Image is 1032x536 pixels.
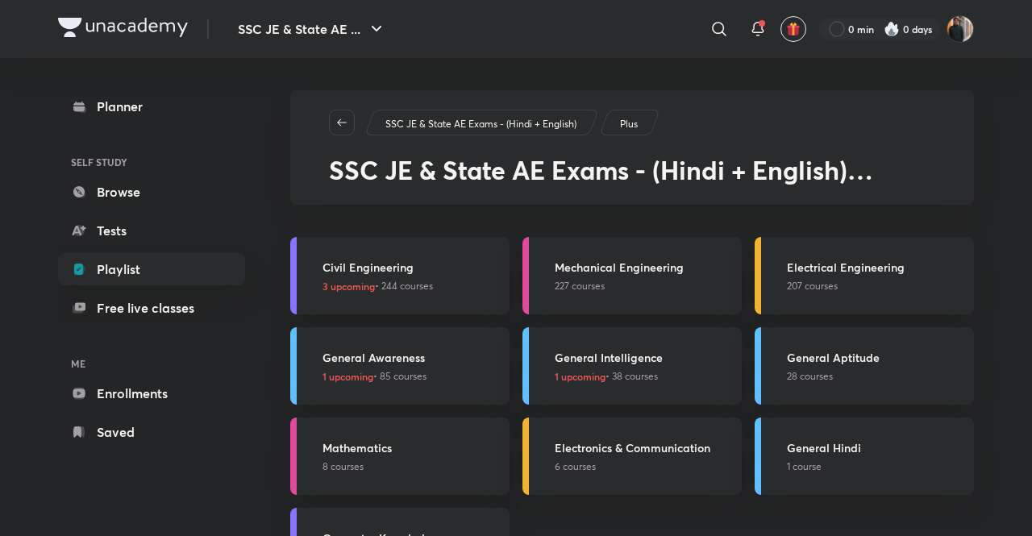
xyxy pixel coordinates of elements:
[58,18,188,41] a: Company Logo
[322,369,373,384] span: 1 upcoming
[385,117,576,131] p: SSC JE & State AE Exams - (Hindi + English)
[786,22,801,36] img: avatar
[58,90,245,123] a: Planner
[620,117,638,131] p: Plus
[329,152,873,218] span: SSC JE & State AE Exams - (Hindi + English) Playlist
[322,259,500,276] h3: Civil Engineering
[755,237,974,314] a: Electrical Engineering207 courses
[555,279,605,293] span: 227 courses
[322,459,364,474] span: 8 courses
[322,279,375,293] span: 3 upcoming
[780,16,806,42] button: avatar
[322,349,500,366] h3: General Awareness
[322,439,500,456] h3: Mathematics
[787,439,964,456] h3: General Hindi
[787,279,838,293] span: 207 courses
[555,369,658,384] span: • 38 courses
[555,349,732,366] h3: General Intelligence
[290,418,510,495] a: Mathematics8 courses
[555,259,732,276] h3: Mechanical Engineering
[58,377,245,409] a: Enrollments
[290,237,510,314] a: Civil Engineering3 upcoming• 244 courses
[322,369,427,384] span: • 85 courses
[58,292,245,324] a: Free live classes
[555,369,605,384] span: 1 upcoming
[787,459,822,474] span: 1 course
[755,418,974,495] a: General Hindi1 course
[522,237,742,314] a: Mechanical Engineering227 courses
[555,459,596,474] span: 6 courses
[522,418,742,495] a: Electronics & Communication6 courses
[322,279,433,293] span: • 244 courses
[555,439,732,456] h3: Electronics & Communication
[58,176,245,208] a: Browse
[58,214,245,247] a: Tests
[58,18,188,37] img: Company Logo
[787,259,964,276] h3: Electrical Engineering
[787,349,964,366] h3: General Aptitude
[58,253,245,285] a: Playlist
[58,148,245,176] h6: SELF STUDY
[383,117,580,131] a: SSC JE & State AE Exams - (Hindi + English)
[884,21,900,37] img: streak
[787,369,833,384] span: 28 courses
[522,327,742,405] a: General Intelligence1 upcoming• 38 courses
[228,13,396,45] button: SSC JE & State AE ...
[947,15,974,43] img: Anish kumar
[755,327,974,405] a: General Aptitude28 courses
[290,327,510,405] a: General Awareness1 upcoming• 85 courses
[58,350,245,377] h6: ME
[58,416,245,448] a: Saved
[618,117,641,131] a: Plus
